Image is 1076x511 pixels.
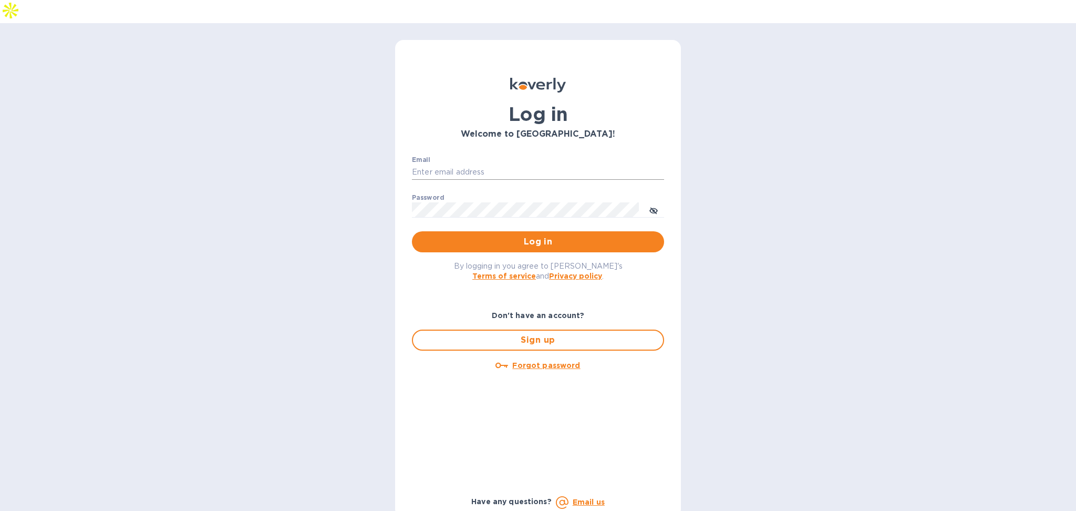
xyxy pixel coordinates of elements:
label: Email [412,157,430,163]
span: By logging in you agree to [PERSON_NAME]'s and . [454,262,623,280]
a: Terms of service [472,272,536,280]
label: Password [412,195,444,201]
a: Privacy policy [549,272,602,280]
span: Log in [420,236,656,248]
button: Log in [412,231,664,252]
button: toggle password visibility [643,199,664,220]
h3: Welcome to [GEOGRAPHIC_DATA]! [412,129,664,139]
input: Enter email address [412,165,664,180]
h1: Log in [412,103,664,125]
b: Don't have an account? [492,311,585,320]
u: Forgot password [512,361,580,370]
span: Sign up [421,334,655,346]
b: Have any questions? [471,497,552,506]
img: Koverly [510,78,566,93]
a: Email us [573,498,605,506]
button: Sign up [412,330,664,351]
